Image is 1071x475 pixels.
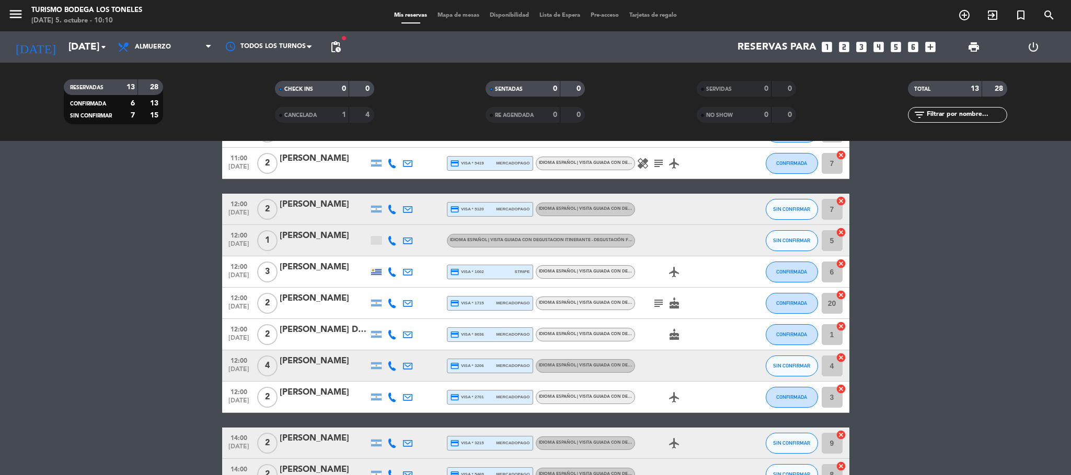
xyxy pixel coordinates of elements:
span: Idioma Español | Visita guiada con degustación itinerante - Mosquita Muerta [539,363,725,367]
span: Idioma Español | Visita guiada con degustación - Familia [PERSON_NAME] Wine Series [539,301,738,305]
i: cake [668,297,681,310]
button: CONFIRMADA [766,387,818,408]
div: Turismo Bodega Los Toneles [31,5,142,16]
strong: 6 [131,100,135,107]
span: SERVIDAS [706,87,732,92]
i: cancel [836,430,846,440]
span: [DATE] [226,303,252,315]
i: exit_to_app [986,9,999,21]
i: looks_6 [906,40,920,54]
i: cancel [836,290,846,300]
span: 3 [257,262,278,282]
button: SIN CONFIRMAR [766,433,818,454]
i: looks_4 [872,40,885,54]
span: print [968,41,980,53]
strong: 0 [577,85,583,92]
i: cancel [836,461,846,471]
span: NO SHOW [706,113,733,118]
i: looks_one [820,40,834,54]
span: 12:00 [226,323,252,335]
div: [PERSON_NAME] D'[PERSON_NAME] [280,323,368,337]
span: mercadopago [496,394,529,400]
span: 11:00 [226,151,252,163]
span: 12:00 [226,260,252,272]
i: credit_card [450,393,459,402]
strong: 0 [577,111,583,118]
span: CONFIRMADA [776,331,807,337]
span: Lista de Espera [534,13,585,18]
span: CONFIRMADA [776,160,807,166]
i: looks_5 [889,40,903,54]
i: add_circle_outline [958,9,971,21]
span: mercadopago [496,331,529,338]
button: SIN CONFIRMAR [766,230,818,251]
button: CONFIRMADA [766,262,818,282]
span: Mis reservas [389,13,432,18]
strong: 28 [995,85,1005,92]
span: visa * 5419 [450,159,484,168]
i: credit_card [450,299,459,308]
span: visa * 5120 [450,205,484,214]
span: CONFIRMADA [70,101,106,106]
i: subject [652,297,665,310]
div: LOG OUT [1004,31,1063,63]
i: search [1043,9,1055,21]
span: 12:00 [226,385,252,397]
span: SIN CONFIRMAR [773,238,810,243]
i: arrow_drop_down [97,41,110,53]
i: add_box [924,40,937,54]
i: credit_card [450,361,459,371]
span: visa * 1002 [450,267,484,277]
i: cancel [836,321,846,331]
span: mercadopago [496,160,529,167]
strong: 13 [971,85,979,92]
span: Mapa de mesas [432,13,485,18]
span: 12:00 [226,229,252,241]
span: Tarjetas de regalo [624,13,682,18]
strong: 0 [342,85,346,92]
strong: 0 [788,85,794,92]
span: CONFIRMADA [776,269,807,275]
strong: 28 [150,84,160,91]
span: mercadopago [496,440,529,446]
i: cake [668,328,681,341]
span: Idioma Español | Visita guiada con degustación itinerante - Mosquita Muerta [539,269,725,274]
span: 14:00 [226,431,252,443]
span: 2 [257,199,278,220]
strong: 13 [126,84,135,91]
span: mercadopago [496,362,529,369]
i: cancel [836,150,846,160]
span: 2 [257,293,278,314]
span: [DATE] [226,241,252,253]
i: turned_in_not [1015,9,1027,21]
i: [DATE] [8,35,63,58]
i: cancel [836,196,846,206]
div: [PERSON_NAME] [280,198,368,211]
span: SIN CONFIRMAR [70,113,112,118]
span: visa * 3215 [450,438,484,448]
span: 2 [257,433,278,454]
strong: 0 [553,111,557,118]
span: 1 [257,230,278,251]
span: CANCELADA [284,113,317,118]
span: Idioma Español | Visita guiada con degustación itinerante - Mosquita Muerta [539,332,725,336]
strong: 4 [365,111,372,118]
button: CONFIRMADA [766,324,818,345]
i: cancel [836,352,846,363]
span: mercadopago [496,300,529,306]
strong: 13 [150,100,160,107]
i: cancel [836,258,846,269]
i: power_settings_new [1027,41,1040,53]
button: CONFIRMADA [766,153,818,174]
strong: 0 [788,111,794,118]
i: credit_card [450,159,459,168]
div: [PERSON_NAME] [280,152,368,165]
div: [PERSON_NAME] [280,292,368,305]
span: CHECK INS [284,87,313,92]
span: TOTAL [914,87,930,92]
strong: 15 [150,112,160,119]
i: looks_3 [855,40,868,54]
span: RE AGENDADA [495,113,534,118]
div: [PERSON_NAME] [280,260,368,274]
span: SIN CONFIRMAR [773,440,810,446]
